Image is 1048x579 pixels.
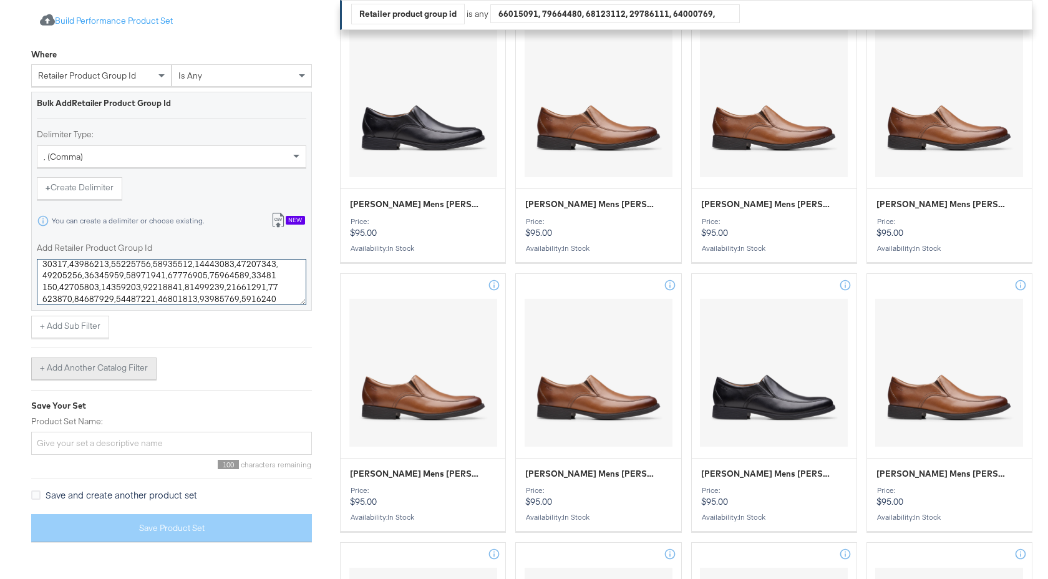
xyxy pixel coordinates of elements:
label: Delimiter Type: [37,129,306,140]
div: Availability : [350,244,496,253]
span: in stock [739,243,765,253]
p: $95.00 [525,486,671,507]
span: Clarks Mens Whiddon Step Dark Tan Leather [701,198,833,210]
span: Clarks Mens Whiddon Step Dark Tan Leather [350,468,482,480]
div: is any [465,8,490,20]
div: Price: [350,217,496,226]
p: $95.00 [350,217,496,238]
div: Availability : [701,244,847,253]
div: 66015091, 79664480, 68123112, 29786111, 64000769, 17143363, 80316020, 24708505, 50590226, 2997634... [491,4,739,23]
div: Retailer product group id [352,4,464,24]
div: Price: [525,486,671,495]
button: +Create Delimiter [37,177,122,200]
div: Price: [701,486,847,495]
div: Availability : [701,513,847,522]
span: retailer product group id [38,71,136,82]
p: $95.00 [701,486,847,507]
p: $95.00 [350,486,496,507]
div: Price: [876,217,1022,226]
p: $95.00 [876,217,1022,238]
div: Availability : [350,513,496,522]
span: 100 [218,460,239,469]
p: $95.00 [701,217,847,238]
div: Availability : [876,513,1022,522]
strong: + [46,182,51,194]
span: in stock [914,512,941,522]
span: in stock [387,512,414,522]
span: in stock [387,243,414,253]
span: Clarks Mens Whiddon Step Dark Tan Leather [525,198,657,210]
div: Price: [876,486,1022,495]
div: New [286,217,305,225]
span: Clarks Mens Whiddon Step Black Leather [350,198,482,210]
label: Product Set Name: [31,416,312,427]
span: in stock [739,512,765,522]
span: Clarks Mens Whiddon Step Dark Tan Leather [876,198,1008,210]
div: Bulk Add Retailer Product Group Id [37,98,306,110]
span: Clarks Mens Whiddon Step Dark Tan Leather [525,468,657,480]
div: Save Your Set [31,400,312,412]
input: Give your set a descriptive name [31,432,312,455]
span: in stock [563,512,589,522]
div: Availability : [525,513,671,522]
div: Price: [701,217,847,226]
button: New [262,210,314,233]
button: Build Performance Product Set [31,10,182,33]
span: , (comma) [44,151,83,162]
div: Price: [525,217,671,226]
textarea: 85659447,61588247,54907260,75841934,18050029,57793261,46068056,38077516,16556949,19176250,6700260... [37,259,306,305]
span: Clarks Mens Whiddon Step Black Leather [701,468,833,480]
span: Clarks Mens Whiddon Step Dark Tan Leather [876,468,1008,480]
div: Availability : [876,244,1022,253]
div: Availability : [525,244,671,253]
div: characters remaining [31,460,312,469]
span: in stock [914,243,941,253]
span: Save and create another product set [46,489,197,501]
span: is any [178,71,202,82]
button: + Add Sub Filter [31,316,109,338]
div: Price: [350,486,496,495]
div: Where [31,49,57,61]
p: $95.00 [525,217,671,238]
span: in stock [563,243,589,253]
p: $95.00 [876,486,1022,507]
div: You can create a delimiter or choose existing. [51,217,205,225]
button: + Add Another Catalog Filter [31,358,157,380]
label: Add Retailer Product Group Id [37,243,306,255]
